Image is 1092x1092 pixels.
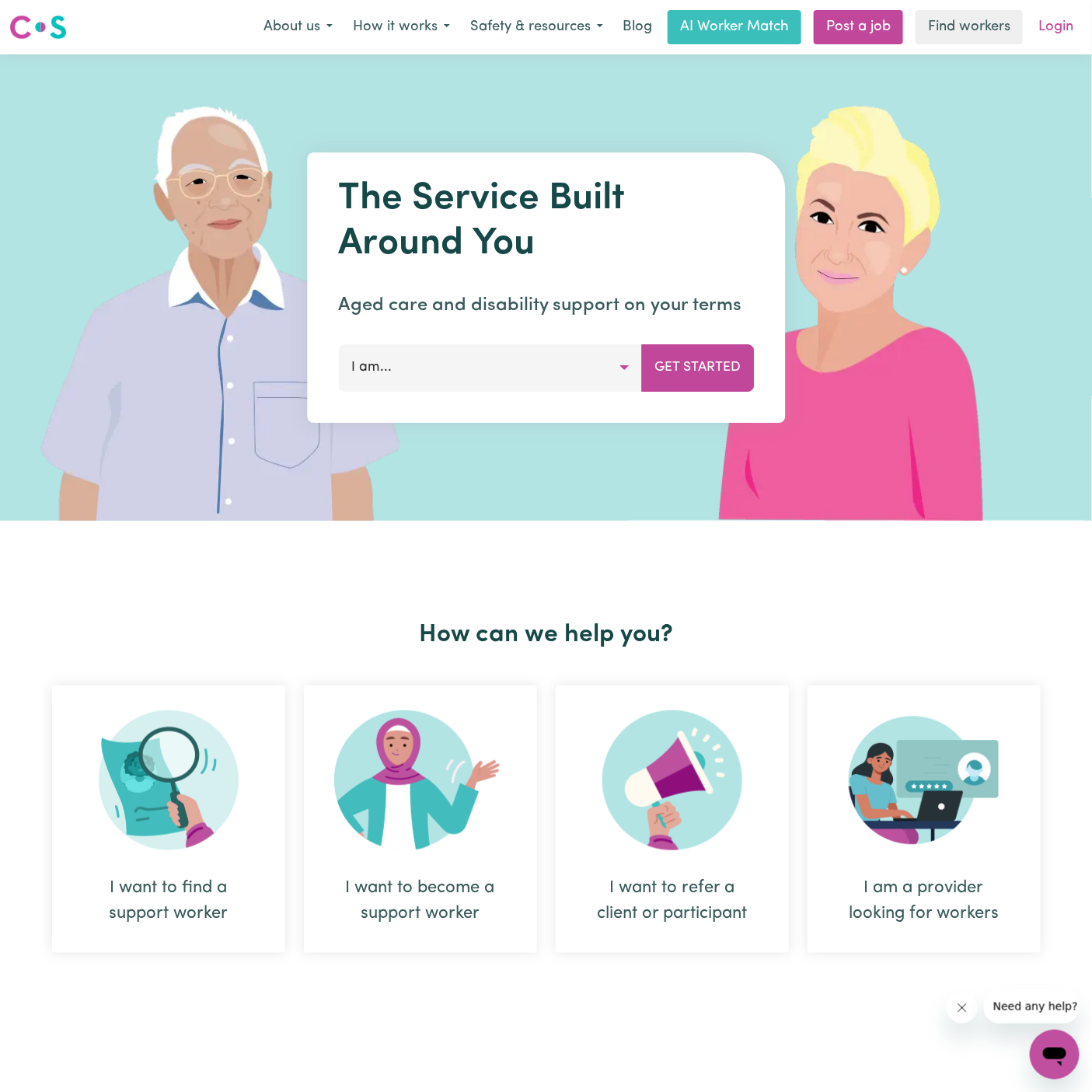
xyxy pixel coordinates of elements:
[338,344,642,391] button: I am...
[9,13,67,41] img: Careseekers logo
[343,11,460,44] button: How it works
[338,291,754,319] p: Aged care and disability support on your terms
[9,9,67,45] a: Careseekers logo
[613,10,661,44] a: Blog
[304,686,537,953] div: I want to become a support worker
[593,875,752,926] div: I want to refer a client or participant
[916,10,1023,44] a: Find workers
[460,11,613,44] button: Safety & resources
[641,344,754,391] button: Get Started
[253,11,343,44] button: About us
[845,875,1003,926] div: I am a provider looking for workers
[341,875,500,926] div: I want to become a support worker
[556,686,789,953] div: I want to refer a client or participant
[334,710,507,850] img: Become Worker
[99,710,239,850] img: Search
[849,710,1000,850] img: Provider
[668,10,801,44] a: AI Worker Match
[602,710,742,850] img: Refer
[984,989,1080,1024] iframe: Message from company
[338,177,754,267] h1: The Service Built Around You
[814,10,903,44] a: Post a job
[1029,10,1083,44] a: Login
[89,875,248,926] div: I want to find a support worker
[1030,1030,1080,1080] iframe: Button to launch messaging window
[43,620,1050,650] h2: How can we help you?
[808,686,1041,953] div: I am a provider looking for workers
[947,993,978,1024] iframe: Close message
[52,686,285,953] div: I want to find a support worker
